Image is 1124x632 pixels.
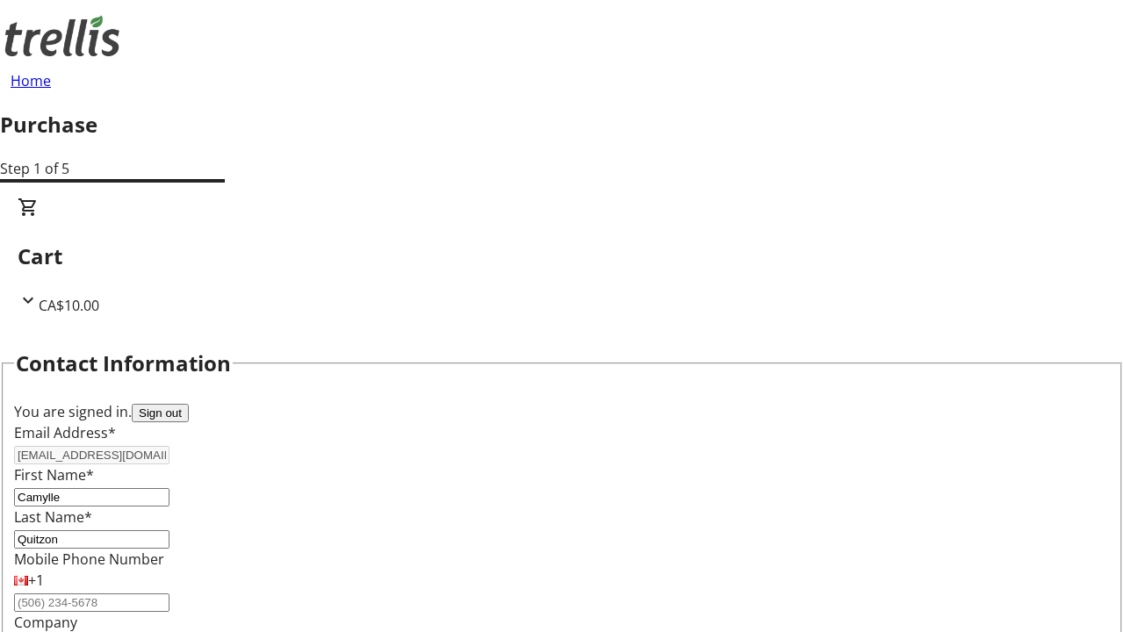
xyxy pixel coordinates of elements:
h2: Cart [18,241,1106,272]
label: Email Address* [14,423,116,442]
label: First Name* [14,465,94,485]
label: Last Name* [14,507,92,527]
label: Mobile Phone Number [14,549,164,569]
button: Sign out [132,404,189,422]
span: CA$10.00 [39,296,99,315]
div: You are signed in. [14,401,1110,422]
h2: Contact Information [16,348,231,379]
input: (506) 234-5678 [14,593,169,612]
div: CartCA$10.00 [18,197,1106,316]
label: Company [14,613,77,632]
